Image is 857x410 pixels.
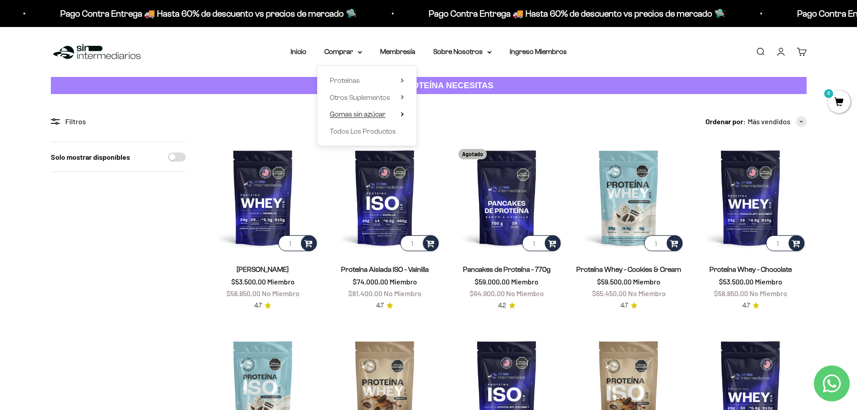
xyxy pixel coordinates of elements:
a: Pancakes de Proteína - 770g [463,266,551,273]
span: Miembro [390,277,417,286]
div: Filtros [51,116,186,127]
span: $74.000,00 [353,277,388,286]
span: Miembro [267,277,295,286]
summary: Sobre Nosotros [433,46,492,58]
span: 4.7 [742,301,750,311]
span: No Miembro [384,289,422,297]
summary: Comprar [324,46,362,58]
a: 4.74.7 de 5.0 estrellas [254,301,271,311]
span: Miembro [633,277,660,286]
a: Ingreso Miembros [510,48,567,55]
span: 4.7 [376,301,384,311]
span: Gomas sin azúcar [330,110,386,118]
summary: Proteínas [330,75,404,86]
span: Otros Suplementos [330,94,390,101]
span: $58.850,00 [226,289,260,297]
a: 4.74.7 de 5.0 estrellas [620,301,637,311]
a: Inicio [291,48,306,55]
span: $53.500,00 [719,277,754,286]
span: No Miembro [628,289,666,297]
span: Todos Los Productos [330,127,396,135]
span: $59.500,00 [597,277,632,286]
a: CUANTA PROTEÍNA NECESITAS [51,77,807,95]
a: Todos Los Productos [330,126,404,137]
p: Pago Contra Entrega 🚚 Hasta 60% de descuento vs precios de mercado 🛸 [416,6,712,21]
a: [PERSON_NAME] [237,266,289,273]
summary: Gomas sin azúcar [330,108,404,120]
strong: CUANTA PROTEÍNA NECESITAS [363,81,494,90]
a: 4.24.2 de 5.0 estrellas [498,301,516,311]
a: Proteína Whey - Cookies & Cream [576,266,681,273]
span: $65.450,00 [592,289,627,297]
span: No Miembro [749,289,787,297]
span: $59.000,00 [475,277,510,286]
span: $81.400,00 [348,289,382,297]
mark: 0 [823,88,834,99]
a: 0 [828,98,850,108]
span: 4.7 [620,301,628,311]
a: Membresía [380,48,415,55]
a: 4.74.7 de 5.0 estrellas [742,301,759,311]
label: Solo mostrar disponibles [51,151,130,163]
span: No Miembro [262,289,300,297]
p: Pago Contra Entrega 🚚 Hasta 60% de descuento vs precios de mercado 🛸 [47,6,344,21]
span: $58.850,00 [714,289,748,297]
a: Proteína Whey - Chocolate [709,266,792,273]
span: $64.900,00 [470,289,505,297]
span: 4.2 [498,301,506,311]
span: Proteínas [330,77,360,84]
summary: Otros Suplementos [330,92,404,104]
span: Miembro [755,277,782,286]
span: Más vendidos [748,116,790,127]
span: Ordenar por: [705,116,746,127]
button: Más vendidos [748,116,807,127]
a: 4.74.7 de 5.0 estrellas [376,301,393,311]
span: $53.500,00 [231,277,266,286]
span: Miembro [511,277,538,286]
span: No Miembro [506,289,544,297]
a: Proteína Aislada ISO - Vainilla [341,266,429,273]
span: 4.7 [254,301,262,311]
